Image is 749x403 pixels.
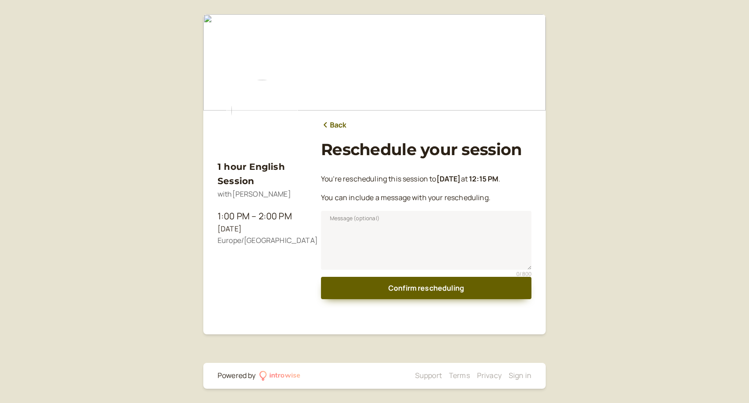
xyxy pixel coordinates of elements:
div: introwise [269,370,300,382]
h1: Reschedule your session [321,140,531,159]
a: Privacy [477,370,502,380]
a: Support [415,370,442,380]
a: introwise [259,370,301,382]
div: Europe/[GEOGRAPHIC_DATA] [218,235,307,247]
a: Sign in [509,370,531,380]
b: [DATE] [436,174,461,184]
div: [DATE] [218,223,307,235]
span: with [PERSON_NAME] [218,189,291,199]
span: Message (optional) [330,214,379,223]
div: You can include a message with your rescheduling. [321,185,531,204]
div: Powered by [218,370,256,382]
button: Confirm rescheduling [321,277,531,299]
textarea: Message (optional) [321,211,531,270]
h3: 1 hour English Session [218,160,307,189]
div: 1:00 PM – 2:00 PM [218,209,307,223]
a: Terms [449,370,470,380]
div: You're rescheduling this session to at . [321,166,531,185]
b: 12:15 PM [469,174,498,184]
a: Back [321,119,347,131]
